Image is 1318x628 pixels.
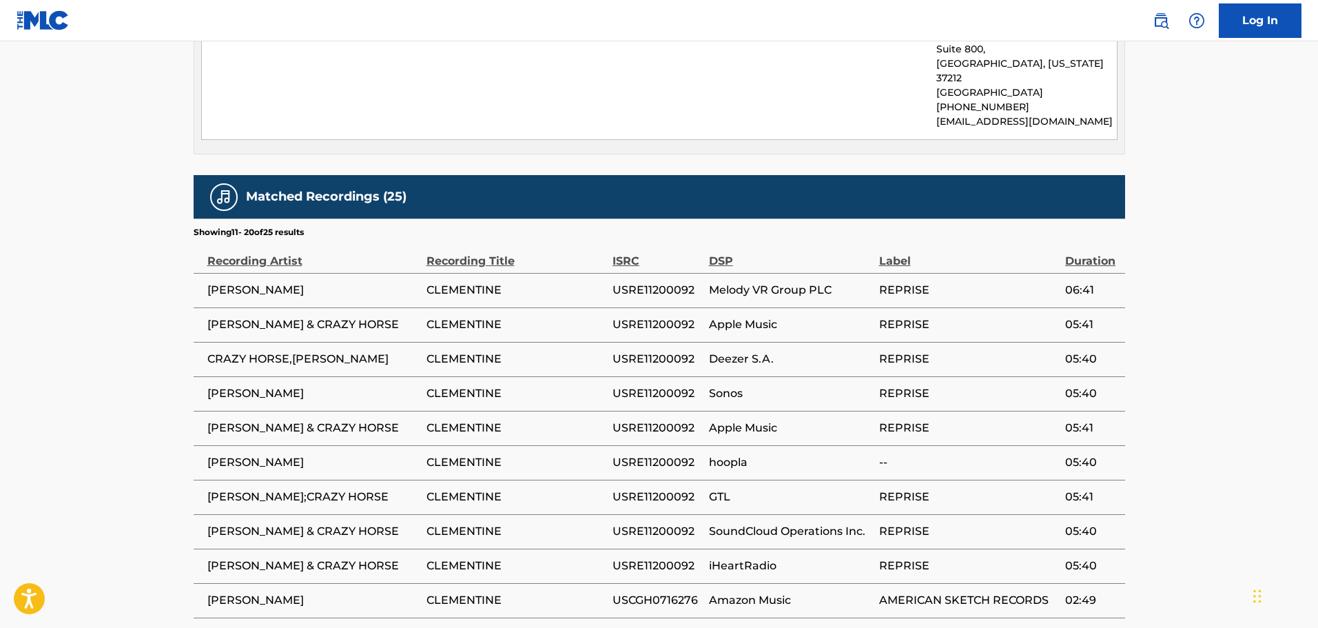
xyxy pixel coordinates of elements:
p: [PHONE_NUMBER] [936,100,1116,114]
span: REPRISE [879,351,1058,367]
span: USRE11200092 [612,558,702,574]
span: CLEMENTINE [426,385,606,402]
span: -- [879,454,1058,471]
span: SoundCloud Operations Inc. [709,523,872,540]
span: iHeartRadio [709,558,872,574]
a: Public Search [1147,7,1175,34]
div: ISRC [612,239,702,270]
h5: Matched Recordings (25) [246,189,406,205]
img: MLC Logo [17,10,70,30]
p: [EMAIL_ADDRESS][DOMAIN_NAME] [936,114,1116,129]
span: USCGH0716276 [612,592,702,609]
span: Deezer S.A. [709,351,872,367]
span: CLEMENTINE [426,351,606,367]
div: Help [1183,7,1211,34]
span: REPRISE [879,282,1058,298]
span: CRAZY HORSE,[PERSON_NAME] [207,351,420,367]
span: CLEMENTINE [426,420,606,436]
span: USRE11200092 [612,420,702,436]
span: Sonos [709,385,872,402]
span: CLEMENTINE [426,592,606,609]
span: CLEMENTINE [426,454,606,471]
span: GTL [709,489,872,505]
span: REPRISE [879,420,1058,436]
img: search [1153,12,1169,29]
span: REPRISE [879,385,1058,402]
span: CLEMENTINE [426,489,606,505]
span: CLEMENTINE [426,282,606,298]
div: Recording Artist [207,239,420,270]
span: REPRISE [879,489,1058,505]
span: Amazon Music [709,592,872,609]
span: 05:40 [1065,385,1118,402]
span: [PERSON_NAME] & CRAZY HORSE [207,523,420,540]
span: USRE11200092 [612,385,702,402]
div: Duration [1065,239,1118,270]
span: USRE11200092 [612,282,702,298]
span: 05:41 [1065,420,1118,436]
img: Matched Recordings [216,189,232,205]
span: CLEMENTINE [426,558,606,574]
span: [PERSON_NAME] [207,454,420,471]
span: Apple Music [709,420,872,436]
span: Apple Music [709,316,872,333]
span: 06:41 [1065,282,1118,298]
img: help [1188,12,1205,29]
span: hoopla [709,454,872,471]
div: Drag [1253,576,1262,617]
span: 05:40 [1065,351,1118,367]
span: 05:40 [1065,523,1118,540]
p: [GEOGRAPHIC_DATA] [936,85,1116,100]
span: USRE11200092 [612,489,702,505]
span: REPRISE [879,558,1058,574]
span: REPRISE [879,316,1058,333]
span: [PERSON_NAME] [207,592,420,609]
span: [PERSON_NAME] & CRAZY HORSE [207,558,420,574]
span: USRE11200092 [612,316,702,333]
span: [PERSON_NAME] & CRAZY HORSE [207,420,420,436]
div: Label [879,239,1058,270]
span: AMERICAN SKETCH RECORDS [879,592,1058,609]
span: [PERSON_NAME] [207,282,420,298]
span: 05:40 [1065,558,1118,574]
span: [PERSON_NAME] & CRAZY HORSE [207,316,420,333]
p: [GEOGRAPHIC_DATA], [US_STATE] 37212 [936,57,1116,85]
iframe: Chat Widget [1249,562,1318,628]
span: 05:40 [1065,454,1118,471]
span: 05:41 [1065,316,1118,333]
p: [STREET_ADDRESS] South , Unit Suite 800, [936,28,1116,57]
span: [PERSON_NAME] [207,385,420,402]
span: Melody VR Group PLC [709,282,872,298]
span: CLEMENTINE [426,523,606,540]
div: Recording Title [426,239,606,270]
span: USRE11200092 [612,523,702,540]
span: 05:41 [1065,489,1118,505]
div: DSP [709,239,872,270]
span: USRE11200092 [612,454,702,471]
a: Log In [1219,3,1301,38]
span: REPRISE [879,523,1058,540]
span: 02:49 [1065,592,1118,609]
span: CLEMENTINE [426,316,606,333]
p: Showing 11 - 20 of 25 results [194,226,304,239]
span: USRE11200092 [612,351,702,367]
span: [PERSON_NAME];CRAZY HORSE [207,489,420,505]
